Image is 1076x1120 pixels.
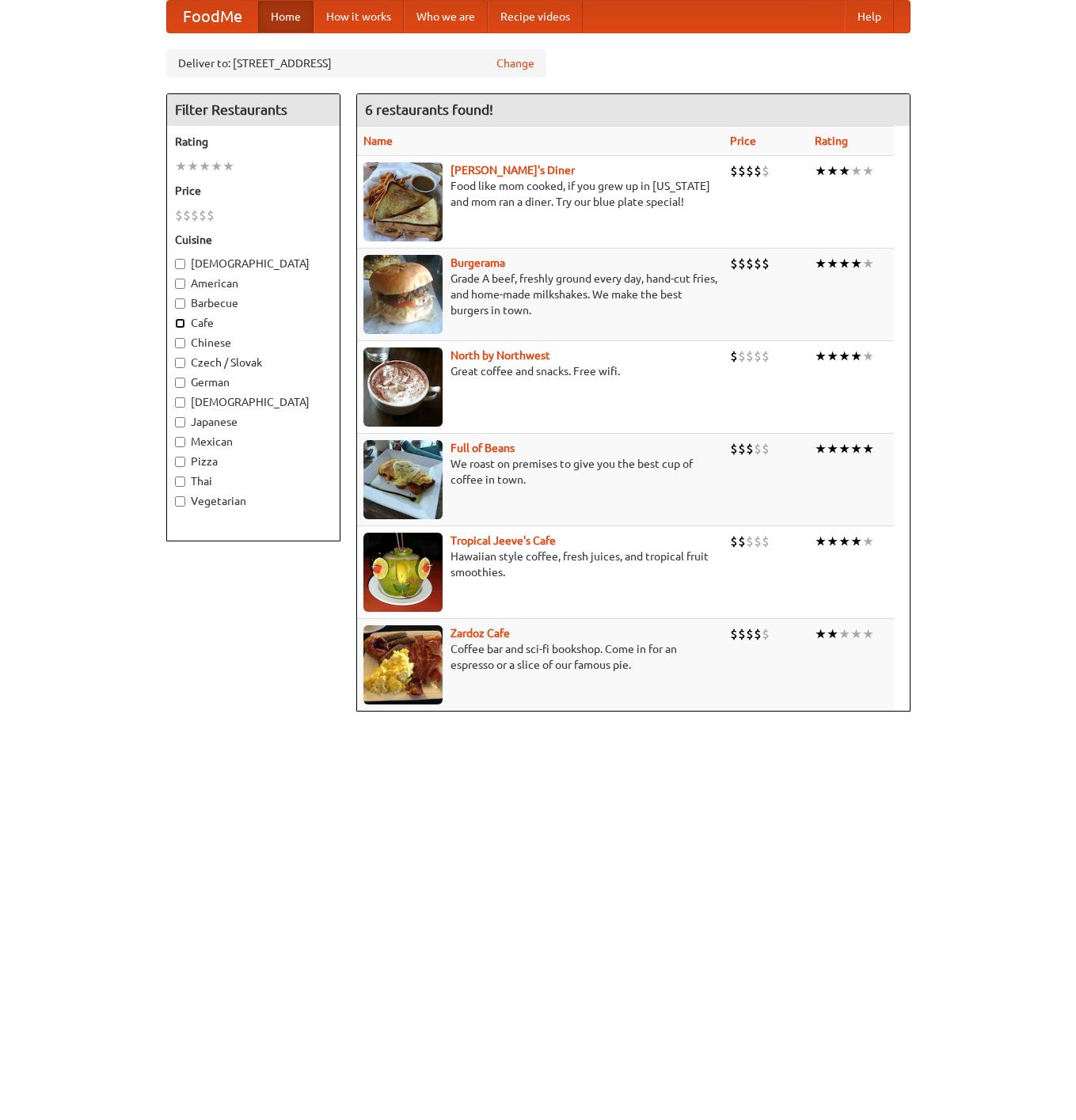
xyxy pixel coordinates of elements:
[451,534,556,547] b: Tropical Jeeve's Cafe
[363,347,443,427] img: north.jpg
[838,440,850,457] li: ★
[746,255,754,272] li: $
[175,374,332,390] label: German
[166,49,546,78] div: Deliver to: [STREET_ADDRESS]
[258,1,314,32] a: Home
[183,207,191,224] li: $
[363,641,717,673] p: Coffee bar and sci-fi bookshop. Come in for an espresso or a slice of our famous pie.
[175,335,332,351] label: Chinese
[175,259,185,269] input: [DEMOGRAPHIC_DATA]
[314,1,404,32] a: How it works
[175,207,183,224] li: $
[746,347,754,365] li: $
[175,355,332,370] label: Czech / Slovak
[738,347,746,365] li: $
[827,162,838,180] li: ★
[451,442,515,454] a: Full of Beans
[754,440,762,457] li: $
[862,347,874,365] li: ★
[363,363,717,379] p: Great coffee and snacks. Free wifi.
[199,158,211,175] li: ★
[845,1,894,32] a: Help
[762,625,770,643] li: $
[827,625,838,643] li: ★
[850,440,862,457] li: ★
[862,625,874,643] li: ★
[850,347,862,365] li: ★
[730,135,756,147] a: Price
[363,162,443,241] img: sallys.jpg
[175,279,185,289] input: American
[175,414,332,430] label: Japanese
[175,315,332,331] label: Cafe
[754,347,762,365] li: $
[175,457,185,467] input: Pizza
[827,347,838,365] li: ★
[850,162,862,180] li: ★
[175,275,332,291] label: American
[451,164,575,177] a: [PERSON_NAME]'s Diner
[451,256,505,269] a: Burgerama
[175,437,185,447] input: Mexican
[738,533,746,550] li: $
[175,454,332,469] label: Pizza
[815,135,848,147] a: Rating
[496,55,534,71] a: Change
[838,625,850,643] li: ★
[754,162,762,180] li: $
[363,533,443,612] img: jeeves.jpg
[175,378,185,388] input: German
[862,162,874,180] li: ★
[175,256,332,271] label: [DEMOGRAPHIC_DATA]
[211,158,222,175] li: ★
[738,162,746,180] li: $
[730,255,738,272] li: $
[738,255,746,272] li: $
[175,338,185,348] input: Chinese
[815,440,827,457] li: ★
[363,178,717,210] p: Food like mom cooked, if you grew up in [US_STATE] and mom ran a diner. Try our blue plate special!
[167,1,258,32] a: FoodMe
[451,349,550,362] a: North by Northwest
[730,347,738,365] li: $
[363,625,443,704] img: zardoz.jpg
[738,625,746,643] li: $
[175,134,332,150] h5: Rating
[762,440,770,457] li: $
[815,347,827,365] li: ★
[815,162,827,180] li: ★
[175,232,332,248] h5: Cuisine
[850,625,862,643] li: ★
[199,207,207,224] li: $
[191,207,199,224] li: $
[175,158,187,175] li: ★
[175,358,185,368] input: Czech / Slovak
[815,255,827,272] li: ★
[738,440,746,457] li: $
[746,162,754,180] li: $
[175,397,185,408] input: [DEMOGRAPHIC_DATA]
[222,158,234,175] li: ★
[175,298,185,309] input: Barbecue
[363,549,717,580] p: Hawaiian style coffee, fresh juices, and tropical fruit smoothies.
[175,318,185,328] input: Cafe
[862,533,874,550] li: ★
[838,347,850,365] li: ★
[451,627,510,640] b: Zardoz Cafe
[167,94,340,126] h4: Filter Restaurants
[175,434,332,450] label: Mexican
[838,255,850,272] li: ★
[815,625,827,643] li: ★
[762,255,770,272] li: $
[363,271,717,318] p: Grade A beef, freshly ground every day, hand-cut fries, and home-made milkshakes. We make the bes...
[754,533,762,550] li: $
[730,625,738,643] li: $
[850,533,862,550] li: ★
[746,533,754,550] li: $
[762,162,770,180] li: $
[207,207,215,224] li: $
[862,440,874,457] li: ★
